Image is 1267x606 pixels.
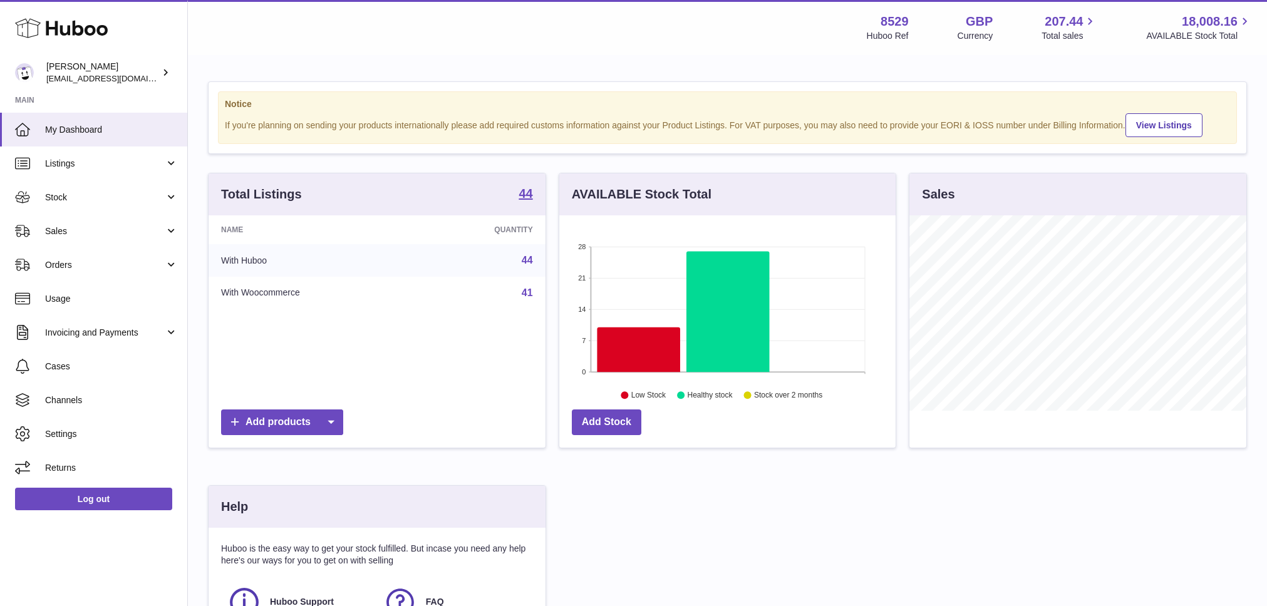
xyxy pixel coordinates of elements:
th: Name [209,215,418,244]
text: Stock over 2 months [754,391,822,400]
text: 0 [582,368,586,376]
span: 207.44 [1045,13,1083,30]
span: My Dashboard [45,124,178,136]
span: Cases [45,361,178,372]
span: Listings [45,158,165,170]
text: Low Stock [631,391,666,400]
div: Currency [958,30,993,42]
div: Huboo Ref [867,30,909,42]
a: Log out [15,488,172,510]
text: Healthy stock [687,391,733,400]
span: [EMAIL_ADDRESS][DOMAIN_NAME] [46,73,184,83]
span: Usage [45,293,178,305]
h3: Help [221,498,248,515]
span: Settings [45,428,178,440]
span: Invoicing and Payments [45,327,165,339]
strong: GBP [966,13,993,30]
a: 44 [519,187,532,202]
td: With Huboo [209,244,418,277]
text: 21 [578,274,586,282]
span: Sales [45,225,165,237]
text: 28 [578,243,586,250]
a: View Listings [1125,113,1202,137]
strong: 8529 [881,13,909,30]
text: 7 [582,337,586,344]
p: Huboo is the easy way to get your stock fulfilled. But incase you need any help here's our ways f... [221,543,533,567]
span: Stock [45,192,165,203]
strong: Notice [225,98,1230,110]
a: Add products [221,409,343,435]
span: Returns [45,462,178,474]
span: Total sales [1042,30,1097,42]
h3: Sales [922,186,954,203]
span: Orders [45,259,165,271]
strong: 44 [519,187,532,200]
span: AVAILABLE Stock Total [1146,30,1252,42]
text: 14 [578,306,586,313]
div: [PERSON_NAME] [46,61,159,85]
a: 207.44 Total sales [1042,13,1097,42]
span: 18,008.16 [1182,13,1238,30]
a: 41 [522,287,533,298]
img: admin@redgrass.ch [15,63,34,82]
a: Add Stock [572,409,641,435]
th: Quantity [418,215,546,244]
a: 18,008.16 AVAILABLE Stock Total [1146,13,1252,42]
a: 44 [522,255,533,265]
span: Channels [45,394,178,406]
h3: AVAILABLE Stock Total [572,186,711,203]
h3: Total Listings [221,186,302,203]
td: With Woocommerce [209,277,418,309]
div: If you're planning on sending your products internationally please add required customs informati... [225,111,1230,137]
